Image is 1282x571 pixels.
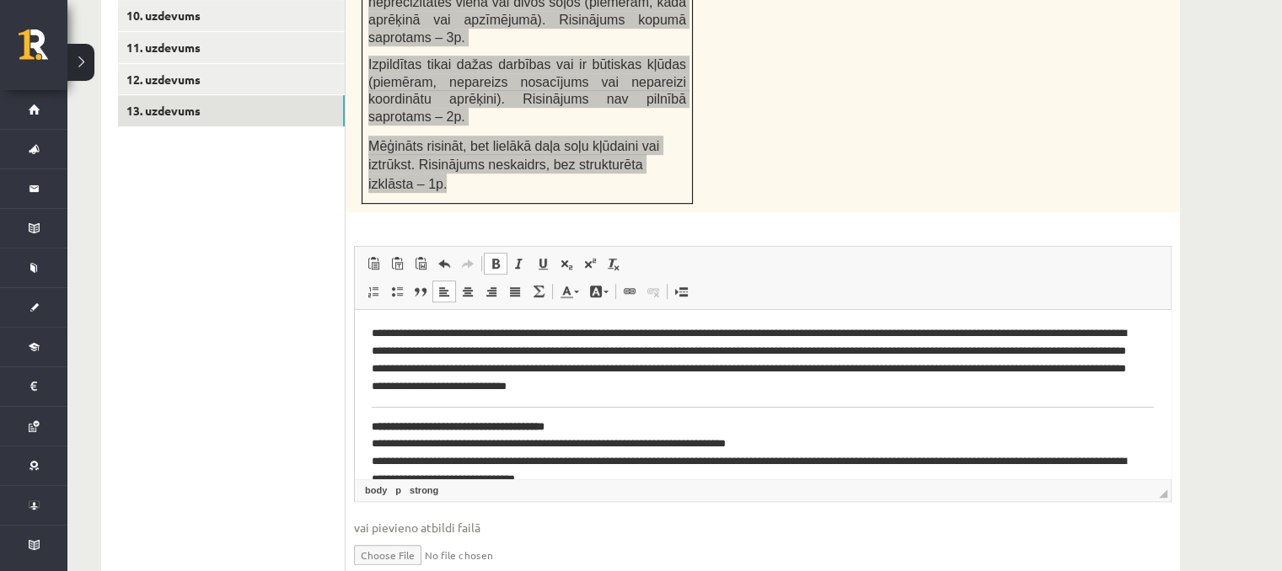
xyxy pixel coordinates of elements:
[578,253,602,275] a: Надстрочный индекс
[392,483,405,498] a: Элемент p
[409,280,432,302] a: Цитата
[584,280,614,302] a: Цвет фона
[555,280,584,302] a: Цвет текста
[362,483,390,498] a: Элемент body
[484,253,507,275] a: Полужирный (Ctrl+B)
[118,64,345,95] a: 12. uzdevums
[355,310,1171,478] iframe: Визуальный текстовый редактор, wiswyg-editor-user-answer-47434030335320
[555,253,578,275] a: Подстрочный индекс
[507,253,531,275] a: Курсив (Ctrl+I)
[118,95,345,126] a: 13. uzdevums
[406,483,442,498] a: Элемент strong
[669,280,693,302] a: Вставить разрыв страницы для печати
[354,519,1172,536] span: vai pievieno atbildi failā
[19,29,67,72] a: Rīgas 1. Tālmācības vidusskola
[480,280,503,302] a: По правому краю
[409,253,432,275] a: Вставить из Word
[641,280,665,302] a: Убрать ссылку
[362,280,385,302] a: Вставить / удалить нумерованный список
[527,280,550,302] a: Математика
[432,280,456,302] a: По левому краю
[385,253,409,275] a: Вставить только текст (Ctrl+Shift+V)
[456,280,480,302] a: По центру
[368,139,659,191] span: Mēģināts risināt, bet lielākā daļa soļu kļūdaini vai iztrūkst. Risinājums neskaidrs, bez struktur...
[1159,489,1167,498] span: Перетащите для изменения размера
[432,253,456,275] a: Отменить (Ctrl+Z)
[602,253,625,275] a: Убрать форматирование
[385,280,409,302] a: Вставить / удалить маркированный список
[362,253,385,275] a: Вставить (Ctrl+V)
[503,280,527,302] a: По ширине
[618,280,641,302] a: Вставить/Редактировать ссылку (Ctrl+K)
[531,253,555,275] a: Подчеркнутый (Ctrl+U)
[368,57,686,124] span: Izpildītas tikai dažas darbības vai ir būtiskas kļūdas (piemēram, nepareizs nosacījums vai nepare...
[118,32,345,63] a: 11. uzdevums
[456,253,480,275] a: Повторить (Ctrl+Y)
